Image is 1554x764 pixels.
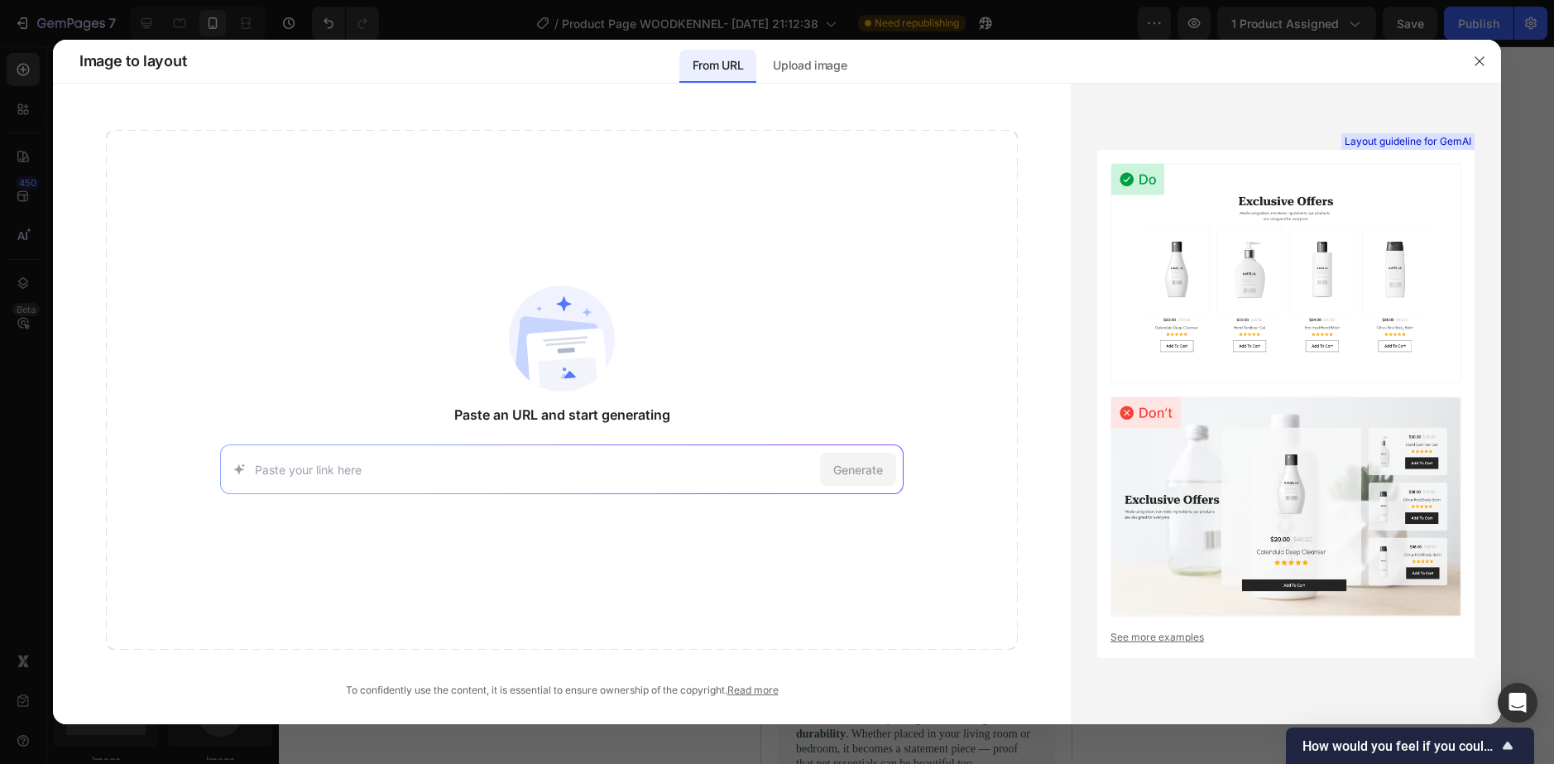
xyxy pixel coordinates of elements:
[1498,683,1537,723] div: Open Intercom Messenger
[833,461,883,478] span: Generate
[1345,134,1471,149] span: Layout guideline for GemAI
[109,514,237,528] p: Rated 4.7 Stars (465 reviews)
[106,683,1018,698] div: To confidently use the content, it is essential to ensure ownership of the copyright.
[773,55,847,75] p: Upload image
[1302,736,1518,756] button: Show survey - How would you feel if you could no longer use GemPages?
[277,242,297,262] button: Carousel Next Arrow
[727,684,779,696] a: Read more
[1110,630,1461,645] a: See more examples
[1302,738,1498,754] span: How would you feel if you could no longer use GemPages?
[79,51,186,71] span: Image to layout
[255,461,814,478] input: Paste your link here
[35,650,276,725] p: Built with premium wood and reinforced steel, this kennel blends . Whether placed in your living ...
[2,65,123,86] p: Safe & Secure Checkout
[209,55,348,75] p: FREE 3-5 DAY DELIVERY
[454,405,670,425] span: Paste an URL and start generating
[103,560,230,573] strong: Nest Wooden Dog Kennel
[693,55,743,75] p: From URL
[35,666,227,694] strong: luxury design with lasting durability
[83,8,194,25] span: iPhone 13 Mini ( 375 px)
[35,545,276,650] p: Your dog is more than a pet — they’re family. That’s why the was designed to be more than just a ...
[33,443,277,507] h1: Nest & Tail Signature Kennel — Rustic Luxe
